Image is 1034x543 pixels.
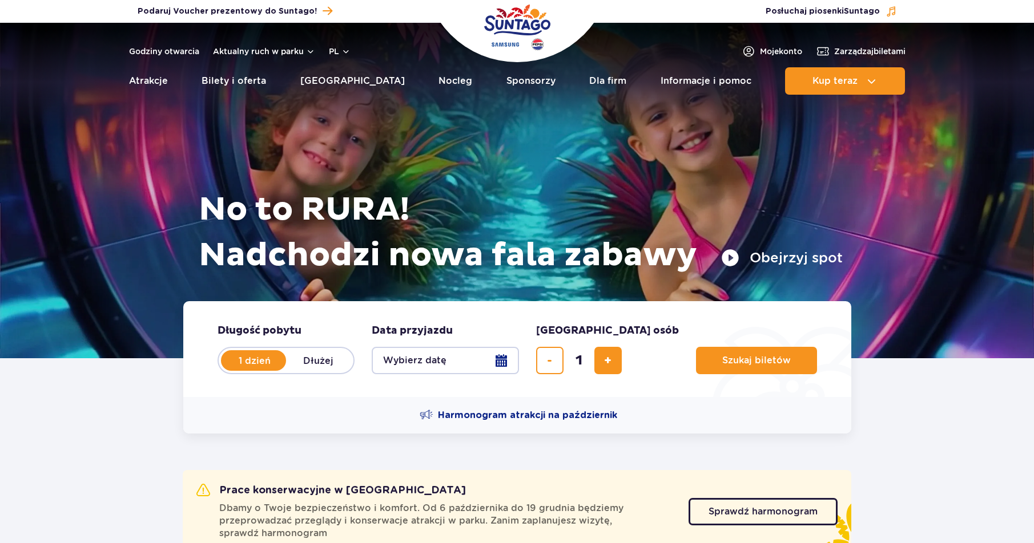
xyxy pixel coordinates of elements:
[138,3,332,19] a: Podaruj Voucher prezentowy do Suntago!
[844,7,880,15] span: Suntago
[219,502,675,540] span: Dbamy o Twoje bezpieczeństwo i komfort. Od 6 października do 19 grudnia będziemy przeprowadzać pr...
[300,67,405,95] a: [GEOGRAPHIC_DATA]
[183,301,851,397] form: Planowanie wizyty w Park of Poland
[329,46,351,57] button: pl
[222,349,287,372] label: 1 dzień
[760,46,802,57] span: Moje konto
[438,409,617,422] span: Harmonogram atrakcji na październik
[129,67,168,95] a: Atrakcje
[420,408,617,422] a: Harmonogram atrakcji na październik
[536,324,679,338] span: [GEOGRAPHIC_DATA] osób
[834,46,906,57] span: Zarządzaj biletami
[594,347,622,374] button: dodaj bilet
[536,347,564,374] button: usuń bilet
[372,347,519,374] button: Wybierz datę
[286,349,351,372] label: Dłużej
[202,67,266,95] a: Bilety i oferta
[196,484,466,497] h2: Prace konserwacyjne w [GEOGRAPHIC_DATA]
[589,67,626,95] a: Dla firm
[218,324,301,338] span: Długość pobytu
[438,67,472,95] a: Nocleg
[138,6,317,17] span: Podaruj Voucher prezentowy do Suntago!
[696,347,817,374] button: Szukaj biletów
[199,187,843,278] h1: No to RURA! Nadchodzi nowa fala zabawy
[129,46,199,57] a: Godziny otwarcia
[709,507,818,516] span: Sprawdź harmonogram
[766,6,880,17] span: Posłuchaj piosenki
[661,67,751,95] a: Informacje i pomoc
[565,347,593,374] input: liczba biletów
[785,67,905,95] button: Kup teraz
[816,44,906,58] a: Zarządzajbiletami
[812,76,858,86] span: Kup teraz
[766,6,897,17] button: Posłuchaj piosenkiSuntago
[722,355,791,366] span: Szukaj biletów
[742,44,802,58] a: Mojekonto
[213,47,315,56] button: Aktualny ruch w parku
[689,498,838,525] a: Sprawdź harmonogram
[506,67,556,95] a: Sponsorzy
[721,249,843,267] button: Obejrzyj spot
[372,324,453,338] span: Data przyjazdu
